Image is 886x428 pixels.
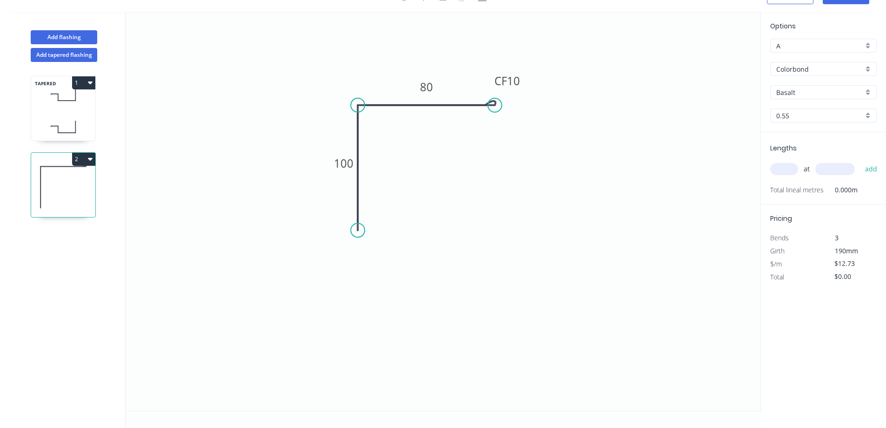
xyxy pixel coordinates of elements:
[72,153,95,166] button: 2
[770,143,797,153] span: Lengths
[804,163,810,176] span: at
[770,272,784,281] span: Total
[770,233,789,242] span: Bends
[72,76,95,89] button: 1
[770,246,785,255] span: Girth
[770,214,792,223] span: Pricing
[776,64,863,74] input: Material
[776,111,863,121] input: Thickness
[126,12,760,411] svg: 0
[507,73,520,88] tspan: 10
[494,73,507,88] tspan: CF
[770,259,782,268] span: $/m
[770,183,824,197] span: Total lineal metres
[835,246,858,255] span: 190mm
[420,79,433,95] tspan: 80
[334,156,353,171] tspan: 100
[31,30,97,44] button: Add flashing
[824,183,858,197] span: 0.000m
[31,48,97,62] button: Add tapered flashing
[835,233,839,242] span: 3
[776,88,863,97] input: Colour
[770,21,796,31] span: Options
[776,41,863,51] input: Price level
[860,161,882,177] button: add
